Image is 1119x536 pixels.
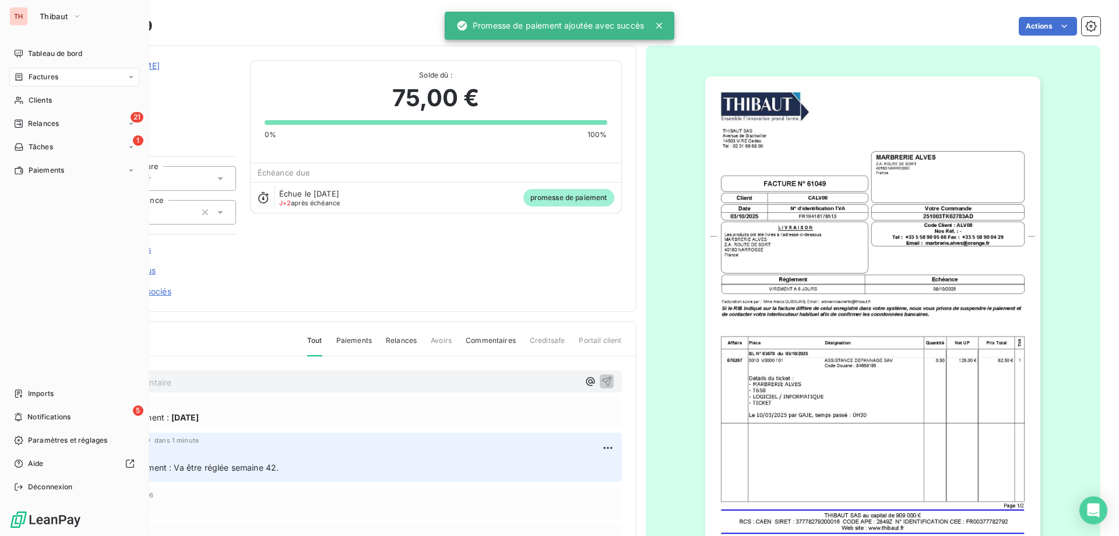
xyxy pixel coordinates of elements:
span: Tableau de bord [28,48,82,59]
div: Promesse de paiement ajoutée avec succès [456,15,644,36]
span: 100% [587,129,607,140]
span: Commentaires [466,335,516,355]
span: 75,00 € [392,80,480,115]
span: après échéance [279,199,340,206]
span: 1 [133,135,143,146]
span: J+2 [279,199,291,207]
span: CALV08 [92,74,236,83]
span: Relances [386,335,417,355]
span: Paiements [336,335,372,355]
span: [DATE] [171,411,199,423]
span: Imports [28,388,54,399]
span: Clients [29,95,52,106]
span: Tâches [29,142,53,152]
span: Notifications [27,412,71,422]
div: TH [9,7,28,26]
span: Échéance due [258,168,311,177]
span: dans 1 minute [154,437,199,444]
span: Thibaut [40,12,68,21]
span: Relances [28,118,59,129]
a: Aide [9,454,139,473]
span: Factures [29,72,58,82]
span: Creditsafe [530,335,565,355]
span: Échue le [DATE] [279,189,339,198]
span: Avoirs [431,335,452,355]
span: promesse de paiement [523,189,614,206]
span: 21 [131,112,143,122]
span: Aide [28,458,44,469]
span: 0% [265,129,276,140]
img: Logo LeanPay [9,510,82,529]
span: Paiements [29,165,64,176]
span: 5 [133,405,143,416]
span: Paramètres et réglages [28,435,107,446]
span: Déconnexion [28,482,73,492]
button: Actions [1019,17,1077,36]
span: Portail client [579,335,621,355]
div: Open Intercom Messenger [1079,496,1107,524]
span: Tout [307,335,322,356]
span: Promesse de paiement : Va être réglée semaine 42. [78,463,279,472]
span: Solde dû : [265,70,607,80]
